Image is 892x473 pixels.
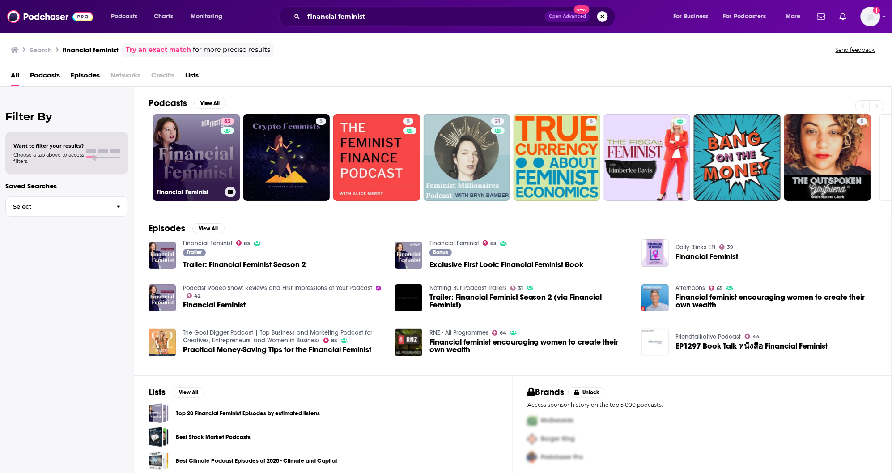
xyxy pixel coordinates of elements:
a: Top 20 Financial Feminist Episodes by estimated listens [149,403,169,423]
img: Financial Feminist [149,284,176,311]
a: PodcastsView All [149,98,226,109]
a: 65 [709,286,723,291]
button: open menu [184,9,234,24]
img: Trailer: Financial Feminist Season 2 [149,242,176,269]
a: All [11,68,19,86]
span: 39 [727,245,733,249]
span: Open Advanced [549,14,586,19]
a: Show notifications dropdown [836,9,850,24]
h2: Filter By [5,110,128,123]
span: 31 [518,286,523,290]
a: 5 [784,114,871,201]
button: open menu [667,9,720,24]
svg: Add a profile image [873,7,880,14]
span: More [786,10,801,23]
input: Search podcasts, credits, & more... [304,9,545,24]
img: Financial feminist encouraging women to create their own wealth [395,329,422,356]
a: 5 [403,118,413,125]
a: Friendtalkative Podcast [676,333,741,341]
a: Best Climate Podcast Episodes of 2020 - Climate and Capital [176,456,337,466]
a: 44 [745,334,760,339]
span: Podcasts [30,68,60,86]
span: Charts [154,10,173,23]
img: Second Pro Logo [524,430,541,448]
a: 83Financial Feminist [153,114,240,201]
span: 6 [590,117,593,126]
a: Practical Money-Saving Tips for the Financial Feminist [149,329,176,356]
button: Select [5,196,128,217]
a: Nothing But Podcast Trailers [429,284,507,292]
button: open menu [718,9,779,24]
img: Financial Feminist [641,239,669,267]
button: Send feedback [833,46,878,54]
a: Exclusive First Look: Financial Feminist Book [429,261,584,268]
button: Show profile menu [861,7,880,26]
a: Try an exact match [126,45,191,55]
a: Financial Feminist [429,239,479,247]
img: Exclusive First Look: Financial Feminist Book [395,242,422,269]
a: Financial feminist encouraging women to create their own wealth [429,338,631,354]
a: Best Climate Podcast Episodes of 2020 - Climate and Capital [149,451,169,471]
h2: Episodes [149,223,185,234]
a: 42 [187,293,201,298]
span: 5 [319,117,323,126]
button: View All [173,387,205,398]
span: Networks [110,68,140,86]
a: 5 [243,114,330,201]
h3: financial feminist [63,46,119,54]
p: Access sponsor history on the top 5,000 podcasts. [527,401,877,408]
span: Want to filter your results? [13,143,84,149]
a: 6 [514,114,600,201]
a: RNZ - All Programmes [429,329,488,337]
h2: Brands [527,387,565,398]
a: ListsView All [149,387,205,398]
a: Best Stock Market Podcasts [176,432,251,442]
span: Trailer [187,250,202,255]
a: Episodes [71,68,100,86]
span: Bonus [433,250,448,255]
span: McDonalds [541,417,573,425]
button: Unlock [568,387,606,398]
img: Podchaser - Follow, Share and Rate Podcasts [7,8,93,25]
a: 83 [483,240,497,246]
button: View All [194,98,226,109]
a: 21 [491,118,504,125]
a: Practical Money-Saving Tips for the Financial Feminist [183,346,371,354]
a: Daily Blinks EN [676,243,716,251]
a: Charts [148,9,178,24]
span: 83 [331,339,337,343]
a: 39 [719,244,734,250]
img: Financial feminist encouraging women to create their own wealth [641,284,669,311]
h3: Financial Feminist [157,188,221,196]
a: EP1297 Book Talk หนังสือ Financial Feminist [641,329,669,356]
span: for more precise results [193,45,270,55]
span: 21 [495,117,501,126]
a: 83 [221,118,234,125]
span: Select [6,204,109,209]
a: Financial Feminist [676,253,739,260]
h2: Lists [149,387,166,398]
a: 31 [510,286,523,291]
span: 83 [244,242,250,246]
span: 5 [407,117,410,126]
a: Financial Feminist [183,301,246,309]
a: Trailer: Financial Feminist Season 2 (via Financial Feminist) [395,284,422,311]
a: Lists [185,68,199,86]
div: Search podcasts, credits, & more... [288,6,624,27]
a: Trailer: Financial Feminist Season 2 [183,261,306,268]
a: EP1297 Book Talk หนังสือ Financial Feminist [676,342,828,350]
a: Podcast Rodeo Show: Reviews and First Impressions of Your Podcast [183,284,372,292]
